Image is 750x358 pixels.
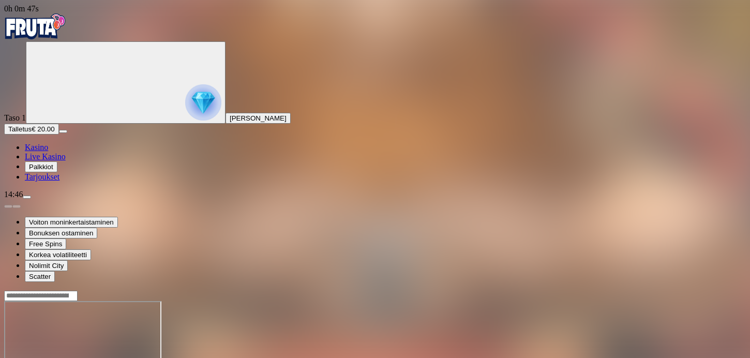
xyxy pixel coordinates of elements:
[230,114,287,122] span: [PERSON_NAME]
[25,249,91,260] button: Korkea volatiliteetti
[25,260,68,271] button: Nolimit City
[12,205,21,208] button: next slide
[226,113,291,124] button: [PERSON_NAME]
[29,229,93,237] span: Bonuksen ostaminen
[4,205,12,208] button: prev slide
[4,13,746,182] nav: Primary
[25,143,48,152] a: Kasino
[4,113,26,122] span: Taso 1
[59,130,67,133] button: menu
[4,13,66,39] img: Fruta
[4,143,746,182] nav: Main menu
[26,41,226,124] button: reward progress
[25,271,55,282] button: Scatter
[25,152,66,161] a: Live Kasino
[32,125,54,133] span: € 20.00
[4,4,39,13] span: user session time
[4,32,66,41] a: Fruta
[4,124,59,135] button: Talletusplus icon€ 20.00
[29,251,87,259] span: Korkea volatiliteetti
[25,228,97,238] button: Bonuksen ostaminen
[29,163,53,171] span: Palkkiot
[29,218,114,226] span: Voiton moninkertaistaminen
[4,291,78,301] input: Search
[29,273,51,280] span: Scatter
[25,172,59,181] a: Tarjoukset
[25,217,118,228] button: Voiton moninkertaistaminen
[23,196,31,199] button: menu
[25,238,66,249] button: Free Spins
[29,262,64,270] span: Nolimit City
[29,240,62,248] span: Free Spins
[25,161,57,172] button: Palkkiot
[4,190,23,199] span: 14:46
[185,84,221,121] img: reward progress
[8,125,32,133] span: Talletus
